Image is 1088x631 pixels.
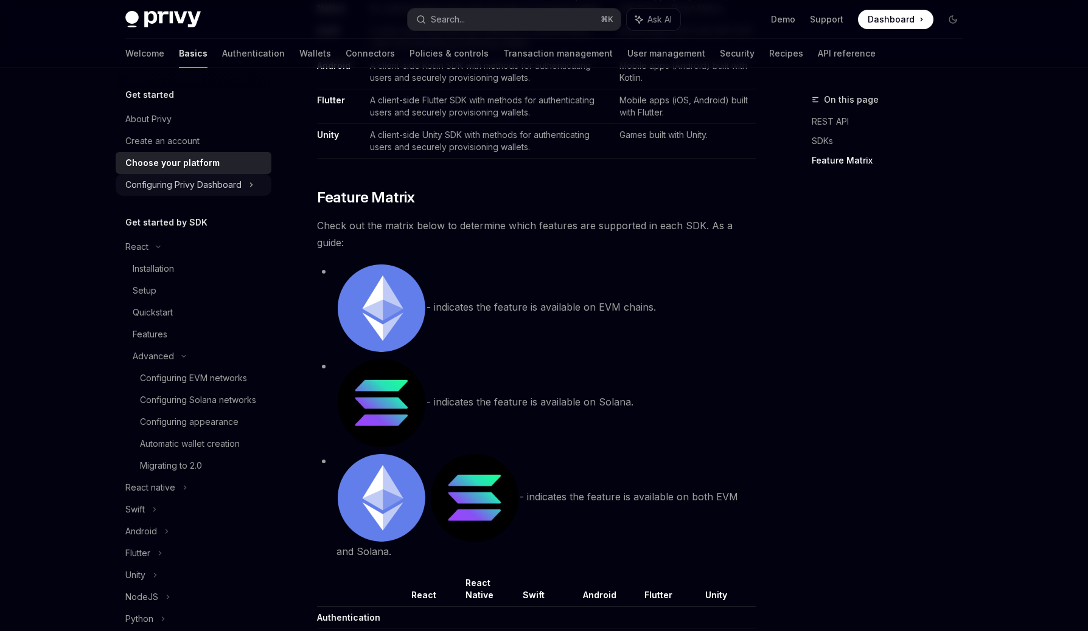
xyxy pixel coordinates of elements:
h5: Get started by SDK [125,215,207,230]
div: Features [133,327,167,342]
span: Feature Matrix [317,188,415,207]
span: Dashboard [868,13,915,26]
span: Ask AI [647,13,672,26]
div: Search... [431,12,465,27]
button: Ask AI [627,9,680,30]
div: Configuring EVM networks [140,371,247,385]
button: Search...⌘K [408,9,621,30]
a: Welcome [125,39,164,68]
a: Connectors [346,39,395,68]
span: ⌘ K [601,15,613,24]
a: User management [627,39,705,68]
td: A client-side Kotlin SDK with methods for authenticating users and securely provisioning wallets. [365,55,615,89]
div: React [125,240,148,254]
img: solana.png [338,359,425,447]
div: Advanced [133,349,174,364]
a: Choose your platform [116,152,271,174]
th: Android [578,577,640,607]
div: NodeJS [125,590,158,604]
div: Configuring appearance [140,415,239,429]
a: Configuring Solana networks [116,389,271,411]
a: Quickstart [116,302,271,323]
a: Unity [317,129,339,140]
td: A client-side Flutter SDK with methods for authenticating users and securely provisioning wallets. [365,89,615,124]
div: Configuring Solana networks [140,393,256,407]
td: A client-side Unity SDK with methods for authenticating users and securely provisioning wallets. [365,124,615,159]
a: Configuring EVM networks [116,367,271,389]
a: Migrating to 2.0 [116,455,271,477]
div: Automatic wallet creation [140,436,240,451]
h5: Get started [125,88,174,102]
div: Create an account [125,134,200,148]
a: About Privy [116,108,271,130]
a: Demo [771,13,795,26]
a: Transaction management [503,39,613,68]
img: dark logo [125,11,201,28]
a: REST API [812,112,972,131]
li: - indicates the feature is available on EVM chains. [317,263,756,353]
a: Feature Matrix [812,151,972,170]
td: Mobile apps (iOS, Android) built with Flutter. [615,89,756,124]
td: Mobile apps (Android) built with Kotlin. [615,55,756,89]
td: Games built with Unity. [615,124,756,159]
li: - indicates the feature is available on both EVM and Solana. [317,453,756,560]
div: Swift [125,502,145,517]
button: Toggle dark mode [943,10,963,29]
th: React Native [461,577,517,607]
a: Automatic wallet creation [116,433,271,455]
a: Installation [116,258,271,280]
strong: Authentication [317,612,380,622]
div: Choose your platform [125,156,220,170]
a: Wallets [299,39,331,68]
a: Recipes [769,39,803,68]
img: ethereum.png [338,264,425,352]
div: Python [125,612,153,626]
a: Support [810,13,843,26]
div: Flutter [125,546,150,560]
a: API reference [818,39,876,68]
a: Setup [116,280,271,302]
img: ethereum.png [338,454,425,542]
div: Configuring Privy Dashboard [125,178,242,192]
div: Installation [133,261,174,276]
th: Unity [700,577,756,607]
div: Quickstart [133,305,173,320]
a: Configuring appearance [116,411,271,433]
a: Security [720,39,755,68]
div: Setup [133,283,156,298]
a: Basics [179,39,207,68]
a: Create an account [116,130,271,152]
span: Check out the matrix below to determine which features are supported in each SDK. As a guide: [317,217,756,251]
div: About Privy [125,112,172,126]
div: React native [125,480,175,495]
th: React [406,577,461,607]
div: Android [125,524,157,539]
a: Flutter [317,95,345,106]
th: Swift [518,577,578,607]
a: Authentication [222,39,285,68]
span: On this page [824,92,879,107]
div: Migrating to 2.0 [140,458,202,473]
th: Flutter [640,577,700,607]
a: Dashboard [858,10,933,29]
img: solana.png [431,454,518,542]
a: Features [116,323,271,345]
a: Policies & controls [410,39,489,68]
a: SDKs [812,131,972,151]
li: - indicates the feature is available on Solana. [317,358,756,448]
div: Unity [125,568,145,582]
